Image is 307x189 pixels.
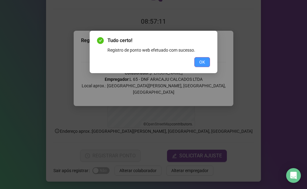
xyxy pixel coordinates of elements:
[286,168,301,183] div: Open Intercom Messenger
[194,57,210,67] button: OK
[107,47,210,53] div: Registro de ponto web efetuado com sucesso.
[97,37,104,44] span: check-circle
[199,59,205,65] span: OK
[107,37,210,44] span: Tudo certo!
